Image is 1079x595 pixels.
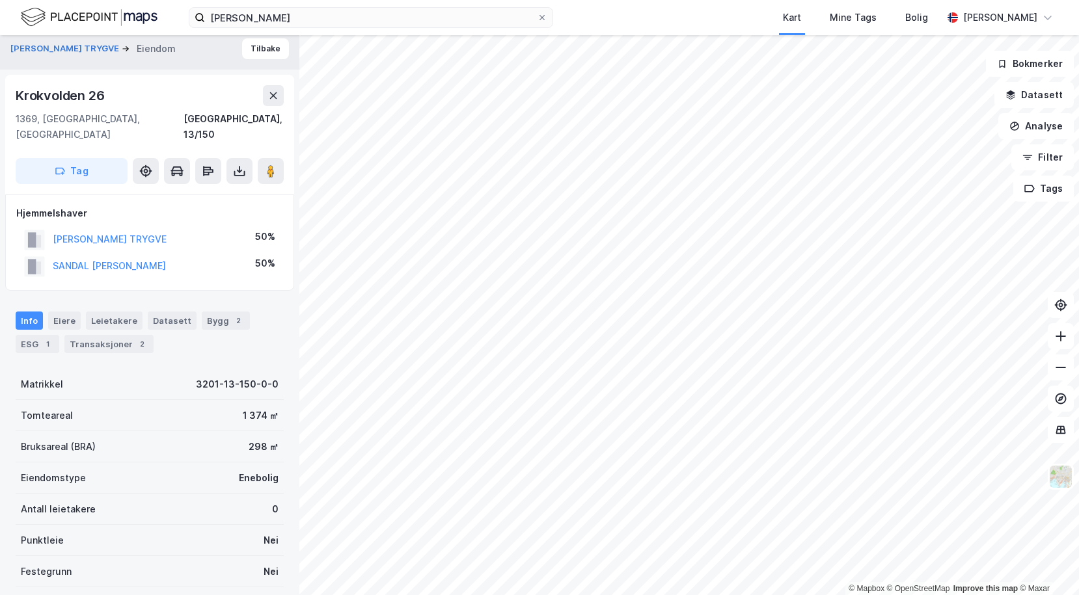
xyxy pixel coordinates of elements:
div: ESG [16,335,59,353]
div: 3201-13-150-0-0 [196,377,279,392]
div: Transaksjoner [64,335,154,353]
button: Tag [16,158,128,184]
div: Festegrunn [21,564,72,579]
a: OpenStreetMap [887,584,950,593]
div: 50% [255,229,275,245]
div: Krokvolden 26 [16,85,107,106]
input: Søk på adresse, matrikkel, gårdeiere, leietakere eller personer [205,8,537,27]
div: 2 [232,314,245,327]
div: Bruksareal (BRA) [21,439,96,455]
img: logo.f888ab2527a4732fd821a326f86c7f29.svg [21,6,157,29]
div: [GEOGRAPHIC_DATA], 13/150 [184,111,284,142]
div: Hjemmelshaver [16,205,283,221]
div: Punktleie [21,533,64,548]
div: [PERSON_NAME] [963,10,1037,25]
button: [PERSON_NAME] TRYGVE [10,42,122,55]
iframe: Chat Widget [1014,533,1079,595]
button: Tilbake [242,38,289,59]
div: 2 [135,337,148,350]
div: Nei [264,533,279,548]
div: Enebolig [239,470,279,486]
a: Mapbox [849,584,884,593]
div: 1 [41,337,54,350]
button: Tags [1013,176,1074,202]
div: 1 374 ㎡ [243,408,279,423]
div: Info [16,311,43,330]
div: 0 [272,501,279,517]
button: Analyse [998,113,1074,139]
div: Eiere [48,311,81,330]
div: Bygg [202,311,250,330]
div: 50% [255,256,275,271]
div: 1369, [GEOGRAPHIC_DATA], [GEOGRAPHIC_DATA] [16,111,184,142]
div: Datasett [148,311,197,330]
div: Tomteareal [21,408,73,423]
button: Filter [1011,144,1074,170]
div: Eiendomstype [21,470,86,486]
div: Nei [264,564,279,579]
button: Datasett [994,82,1074,108]
div: Mine Tags [830,10,877,25]
div: 298 ㎡ [249,439,279,455]
div: Leietakere [86,311,143,330]
button: Bokmerker [986,51,1074,77]
div: Antall leietakere [21,501,96,517]
div: Kart [783,10,801,25]
div: Bolig [905,10,928,25]
div: Eiendom [137,41,176,57]
img: Z [1048,464,1073,489]
div: Matrikkel [21,377,63,392]
a: Improve this map [953,584,1018,593]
